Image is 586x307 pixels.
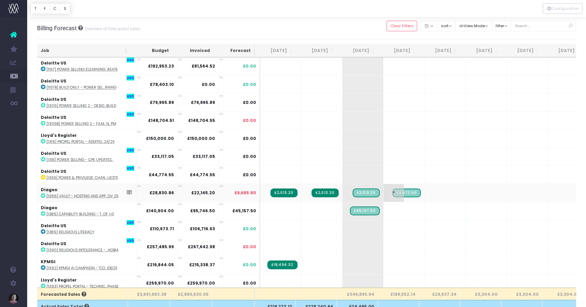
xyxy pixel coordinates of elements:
button: T [31,3,40,14]
strong: £148,704.55 [188,118,215,123]
span: £45,157.50 [232,208,256,214]
span: £0.00 [243,262,256,268]
th: Dec 25: activate to sort column ascending [419,44,460,57]
strong: £148,704.51 [148,118,174,123]
abbr: [1197] Power Selling Elearning - Create [47,67,118,72]
th: £3,304.00 [543,288,584,300]
button: filter [492,21,512,31]
strong: £106,716.63 [190,226,215,232]
span: £0.00 [243,136,256,142]
strong: £267,642.98 [188,244,215,250]
strong: £44,774.55 [149,172,174,178]
span: Streamtime Draft Invoice: [1366] Vault - Hosting and Application Support - Year 4, Nov 24-Nov 25 [392,188,421,197]
td: : [37,57,137,75]
strong: £81,564.52 [192,63,215,69]
th: Invoiced [172,44,213,57]
span: Billing Forecast [37,25,77,32]
strong: Deloitte US [41,223,66,229]
abbr: [1197b] Build only - Power Selling Elearning [47,85,117,90]
abbr: [1365] Power & Privilege: change requests [47,175,118,180]
th: Nov 25: activate to sort column ascending [378,44,419,57]
span: £6,685.80 [234,190,256,196]
strong: £192,953.23 [148,63,174,69]
td: : [37,220,137,238]
strong: £259,970.00 [187,280,215,286]
td: : [37,256,137,274]
span: USD [127,238,134,243]
th: Oct 25: activate to sort column ascending [337,44,378,57]
strong: £0.00 [202,82,215,87]
strong: £78,403.10 [150,82,174,87]
td: : [37,93,137,111]
strong: £95,746.50 [190,208,215,214]
abbr: [1390] Religious Intolerance - Antisemitism + Islamophobia [47,248,119,253]
span: USD [127,220,134,225]
td: : [37,129,137,147]
td: : [37,202,137,220]
strong: KPMGI [41,259,55,265]
strong: Deloitte US [41,241,66,247]
th: Jan 26: activate to sort column ascending [460,44,501,57]
span: USD [127,75,134,80]
td: : [37,274,137,292]
abbr: [1393] Propel Portal - Technical Codes Design & Build Phase [47,284,119,289]
th: Aug 25: activate to sort column ascending [255,44,296,57]
strong: £28,830.86 [149,190,174,196]
strong: £44,774.55 [190,172,215,178]
span: £0.00 [243,153,256,160]
strong: £110,673.71 [150,226,174,232]
button: Clear Filters [387,21,418,31]
abbr: [1366] Vault - Hosting and Application Support - Year 4, Nov 24-Nov 25 [47,194,118,199]
span: £0.00 [243,244,256,250]
span: + [384,184,404,202]
strong: £150,000.00 [146,136,174,141]
strong: Deloitte US [41,168,66,174]
strong: Deloitte US [41,150,66,156]
strong: Deloitte US [41,78,66,84]
th: Sep 25: activate to sort column ascending [296,44,337,57]
span: USD [127,166,134,171]
span: £0.00 [243,63,256,69]
small: Overview of forecasted sales [83,25,140,32]
strong: £22,145.20 [191,190,215,196]
abbr: [1319] Propel Portal - Additional Funds 24/25 [47,139,114,144]
th: £346,895.64 [337,288,378,300]
span: Streamtime Draft Invoice: [1386] Capability building for Senior Leaders - the measure of us [350,206,380,215]
span: £0.00 [243,118,256,124]
strong: £216,844.05 [147,262,174,268]
span: £0.00 [243,172,256,178]
button: F [40,3,50,14]
strong: £76,965.89 [191,100,215,105]
img: images/default_profile_image.png [8,293,19,304]
button: sort [437,21,456,31]
span: Streamtime Invoice: 2254 – [1366] Vault - Hosting and Application Support - Year 4, Nov 24-Nov 25 [270,188,297,197]
span: £0.00 [243,82,256,88]
strong: £33,117.05 [193,153,215,159]
strong: £76,965.89 [150,100,174,105]
input: Search... [511,21,576,31]
abbr: [1309b] Power Selling 2 - Film, Animation, PM [47,121,116,126]
strong: £259,970.00 [146,280,174,286]
span: USD [127,57,134,62]
th: £3,891,983.38 [128,288,170,300]
td: : [37,75,137,93]
th: £3,304.00 [501,288,543,300]
td: : [37,147,137,165]
th: Budget [131,44,172,57]
div: Vertical button group [31,3,70,14]
th: £2,886,630.65 [170,288,212,300]
abbr: [1389] Religious Literacy [47,230,94,235]
strong: £257,485.99 [147,244,174,250]
div: Vertical button group [543,3,583,14]
abbr: [1351] Power Selling - CPE Updates [47,157,113,162]
strong: Deloitte US [41,96,66,102]
span: Streamtime Draft Invoice: [1366] Vault - Hosting and Application Support - Year 4, Nov 24-Nov 25 [353,188,379,197]
th: £3,304.00 [460,288,501,300]
strong: Lloyd's Register [41,132,77,138]
span: Streamtime Invoice: 2260 – [1366] Vault - Hosting and Application Support - Year 4, Nov 24-Nov 25 [312,188,338,197]
td: : [37,184,137,202]
span: £0.00 [243,226,256,232]
button: Configuration [543,3,583,14]
td: : [37,111,137,129]
span: USD [127,112,134,117]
